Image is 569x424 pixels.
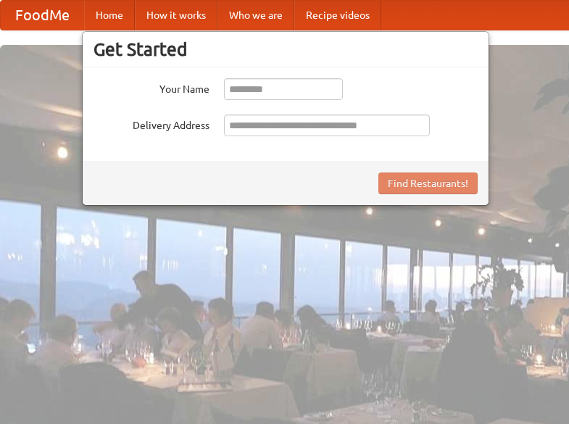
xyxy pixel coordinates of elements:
[217,1,294,30] a: Who we are
[94,38,478,60] h3: Get Started
[94,115,209,133] label: Delivery Address
[378,172,478,194] button: Find Restaurants!
[294,1,381,30] a: Recipe videos
[135,1,217,30] a: How it works
[84,1,135,30] a: Home
[94,78,209,96] label: Your Name
[1,1,84,30] a: FoodMe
